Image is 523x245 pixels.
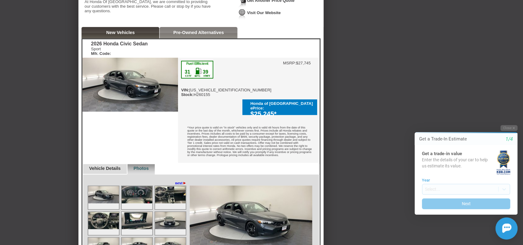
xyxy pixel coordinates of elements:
img: Image.aspx [88,212,119,229]
iframe: Chat Assistance [402,120,523,245]
img: 2026 Honda Civic Sedan [82,58,178,112]
a: Visit Our Website [247,10,281,15]
div: [US_VEHICLE_IDENTIFICATION_NUMBER] H260155 [181,61,271,97]
a: Pre-Owned Alternatives [173,30,224,35]
div: $25,245* [250,110,314,118]
img: Image.aspx [122,212,152,229]
img: Image.aspx [122,186,152,203]
img: Image.aspx [88,186,119,203]
img: Image.aspx [155,186,186,203]
img: Icon_VisitWebsite.png [238,9,246,20]
div: Sport [91,47,148,56]
a: Vehicle Details [89,166,121,171]
a: New Vehicles [106,30,135,35]
b: Mfr. Code: [91,51,111,56]
div: *Your price quote is valid on "in stock" vehicles only and is valid 48 hours from the date of thi... [178,121,319,163]
div: Honda of [GEOGRAPHIC_DATA] ePrice: [250,101,314,110]
b: VIN: [181,88,189,92]
div: 2026 Honda Civic Sedan [91,41,148,47]
div: 39 [202,69,209,75]
td: $27,745 [296,61,311,65]
img: Image.aspx [155,212,186,229]
a: Photos [134,166,149,171]
span: ► [183,181,187,185]
div: 31 [184,69,191,75]
td: MSRP: [283,61,296,65]
b: Stock: [181,92,194,97]
a: next► [175,181,187,186]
